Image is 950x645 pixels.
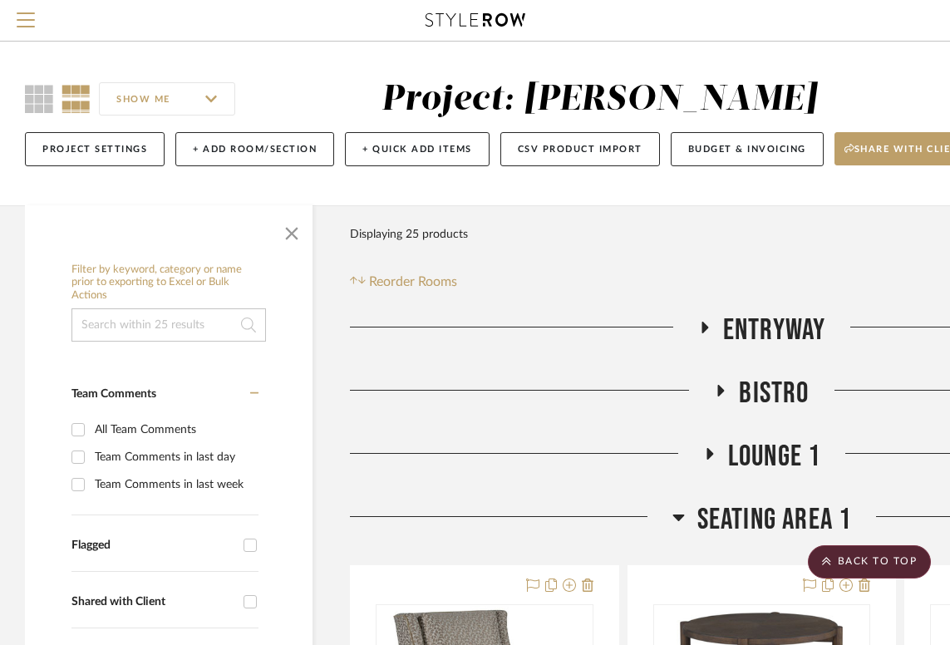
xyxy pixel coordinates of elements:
[671,132,824,166] button: Budget & Invoicing
[369,272,457,292] span: Reorder Rooms
[71,595,235,609] div: Shared with Client
[175,132,334,166] button: + Add Room/Section
[275,214,308,247] button: Close
[95,416,254,443] div: All Team Comments
[350,218,468,251] div: Displaying 25 products
[350,272,457,292] button: Reorder Rooms
[345,132,490,166] button: + Quick Add Items
[739,376,809,411] span: Bistro
[95,444,254,470] div: Team Comments in last day
[728,439,821,475] span: Lounge 1
[71,539,235,553] div: Flagged
[808,545,931,579] scroll-to-top-button: BACK TO TOP
[697,502,852,538] span: Seating area 1
[95,471,254,498] div: Team Comments in last week
[25,132,165,166] button: Project Settings
[71,308,266,342] input: Search within 25 results
[723,313,826,348] span: Entryway
[381,82,817,117] div: Project: [PERSON_NAME]
[500,132,660,166] button: CSV Product Import
[71,388,156,400] span: Team Comments
[71,263,266,303] h6: Filter by keyword, category or name prior to exporting to Excel or Bulk Actions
